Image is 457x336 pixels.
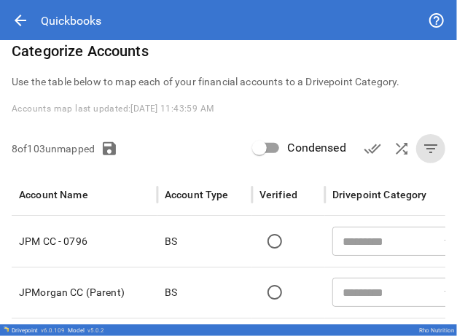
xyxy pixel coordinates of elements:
span: Condensed [288,139,346,157]
p: JPM CC - 0796 [19,234,150,249]
div: Verified [259,189,297,200]
div: Model [68,327,104,334]
p: 8 of 103 unmapped [12,141,95,156]
img: Drivepoint [3,327,9,332]
div: Quickbooks [41,14,101,28]
button: AI Auto-Map Accounts [387,134,416,163]
span: shuffle [393,140,410,157]
div: Drivepoint Category [332,189,427,200]
p: BS [165,234,177,249]
span: filter_list [422,140,440,157]
span: Accounts map last updated: [DATE] 11:43:59 AM [12,103,214,114]
div: Account Type [165,189,229,200]
span: arrow_back [12,12,29,29]
button: Verify Accounts [358,134,387,163]
h6: Categorize Accounts [12,39,445,63]
span: v 6.0.109 [41,327,65,334]
p: BS [165,285,177,300]
div: Rho Nutrition [419,327,454,334]
div: Account Name [19,189,88,200]
p: Use the table below to map each of your financial accounts to a Drivepoint Category. [12,74,445,89]
div: Drivepoint [12,327,65,334]
button: Show All Accounts [416,134,445,163]
p: JPMorgan CC (Parent) [19,285,150,300]
span: v 5.0.2 [87,327,104,334]
span: done_all [364,140,381,157]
